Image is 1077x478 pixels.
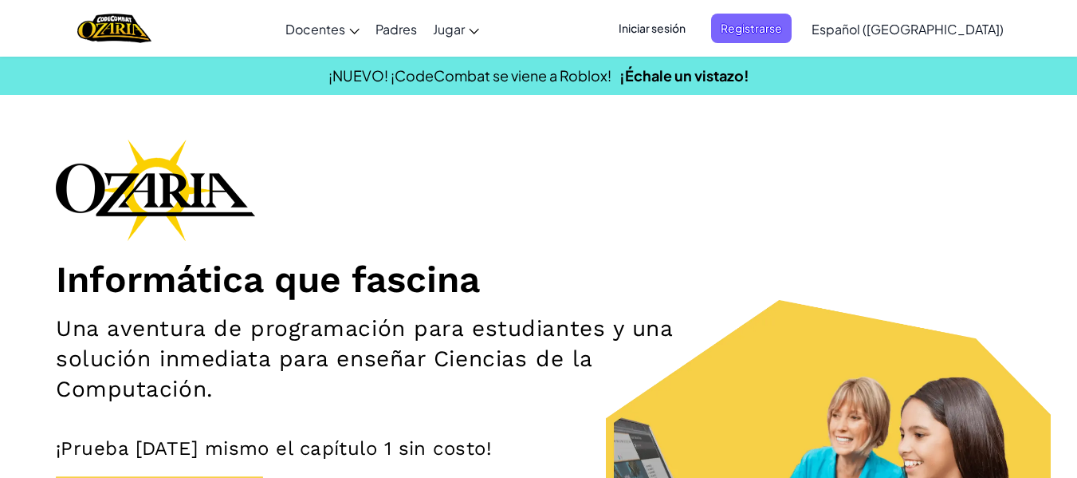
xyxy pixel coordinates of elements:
a: Ozaria by CodeCombat logo [77,12,151,45]
span: Español ([GEOGRAPHIC_DATA]) [812,21,1004,38]
a: Español ([GEOGRAPHIC_DATA]) [804,7,1012,50]
a: ¡Échale un vistazo! [619,66,749,85]
h2: Una aventura de programación para estudiantes y una solución inmediata para enseñar Ciencias de l... [56,314,702,405]
h1: Informática que fascina [56,257,1021,302]
button: Iniciar sesión [609,14,695,43]
img: Home [77,12,151,45]
span: ¡NUEVO! ¡CodeCombat se viene a Roblox! [328,66,611,85]
a: Docentes [277,7,368,50]
p: ¡Prueba [DATE] mismo el capítulo 1 sin costo! [56,437,1021,460]
button: Registrarse [711,14,792,43]
img: Ozaria branding logo [56,139,255,241]
a: Padres [368,7,425,50]
a: Jugar [425,7,487,50]
span: Docentes [285,21,345,38]
span: Jugar [433,21,465,38]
